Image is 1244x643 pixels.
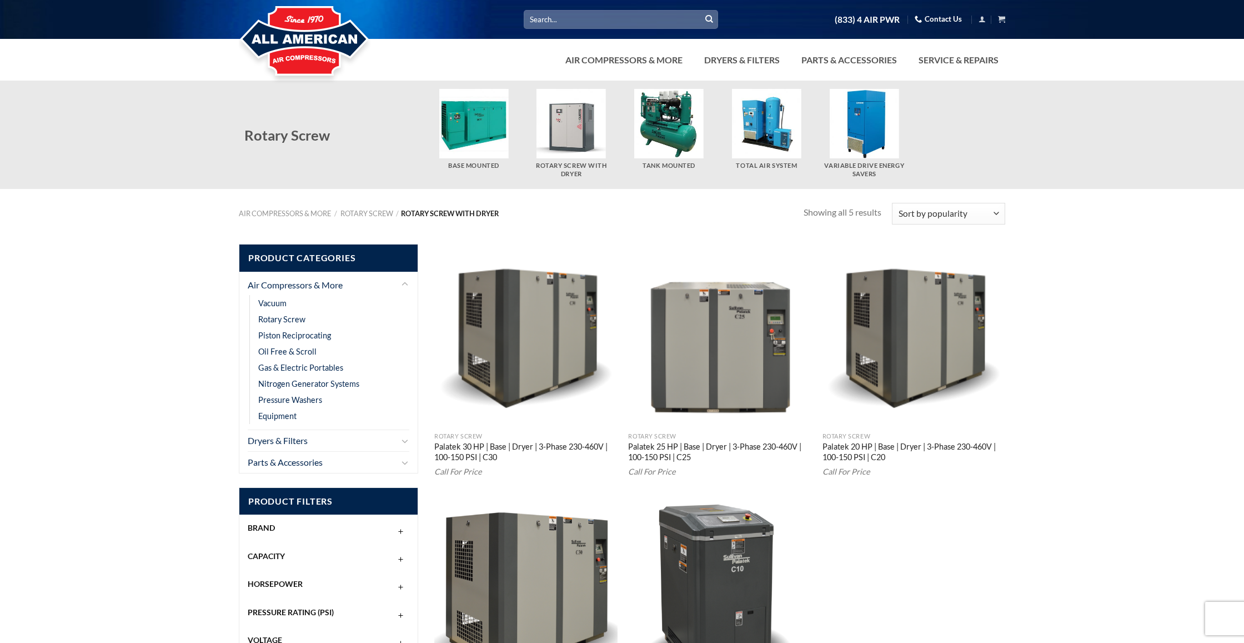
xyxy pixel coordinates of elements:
[912,49,1005,71] a: Service & Repairs
[340,209,393,218] a: Rotary Screw
[822,244,1006,427] img: Palatek 20 HP | Base | Dryer | 3-Phase 230-460V | 100-150 PSI | C20
[258,327,331,343] a: Piston Reciprocating
[434,467,482,476] em: Call For Price
[248,579,303,589] span: Horsepower
[258,360,343,376] a: Gas & Electric Portables
[434,442,618,464] a: Palatek 30 HP | Base | Dryer | 3-Phase 230-460V | 100-150 PSI | C30
[239,209,331,218] a: Air Compressors & More
[723,162,810,170] h5: Total Air System
[628,433,811,440] p: Rotary Screw
[701,11,718,28] button: Submit
[528,162,615,178] h5: Rotary Screw With Dryer
[830,89,899,158] img: Variable Drive Energy Savers
[244,126,430,144] h2: Rotary Screw
[258,376,359,392] a: Nitrogen Generator Systems
[628,244,811,427] img: Palatek 25 HP | Base | Dryer | 3-Phase 230-460V | 100-150 PSI | C25
[239,245,418,272] span: Product Categories
[439,89,508,158] img: Base Mounted
[628,467,676,476] em: Call For Price
[430,89,517,170] a: Visit product category Base Mounted
[559,49,689,71] a: Air Compressors & More
[524,10,718,28] input: Search…
[258,408,297,424] a: Equipment
[334,209,337,218] span: /
[434,244,618,427] img: Palatek 30 HP | Base | Dryer | 3-Phase 230-460V | 100-150 PSI | C30
[915,11,962,28] a: Contact Us
[396,209,399,218] span: /
[892,203,1005,225] select: Shop order
[536,89,606,158] img: Rotary Screw With Dryer
[821,162,907,178] h5: Variable Drive Energy Savers
[628,442,811,464] a: Palatek 25 HP | Base | Dryer | 3-Phase 230-460V | 100-150 PSI | C25
[822,433,1006,440] p: Rotary Screw
[821,89,907,178] a: Visit product category Variable Drive Energy Savers
[804,205,881,220] p: Showing all 5 results
[625,162,712,170] h5: Tank Mounted
[822,442,1006,464] a: Palatek 20 HP | Base | Dryer | 3-Phase 230-460V | 100-150 PSI | C20
[400,434,409,447] button: Toggle
[723,89,810,170] a: Visit product category Total Air System
[248,523,275,532] span: Brand
[528,89,615,178] a: Visit product category Rotary Screw With Dryer
[835,10,900,29] a: (833) 4 AIR PWR
[239,488,418,515] span: Product Filters
[430,162,517,170] h5: Base Mounted
[248,551,285,561] span: Capacity
[434,433,618,440] p: Rotary Screw
[248,430,398,451] a: Dryers & Filters
[258,343,317,360] a: Oil Free & Scroll
[248,607,334,617] span: Pressure Rating (PSI)
[625,89,712,170] a: Visit product category Tank Mounted
[400,456,409,469] button: Toggle
[239,210,804,218] nav: Rotary Screw With Dryer
[258,392,322,408] a: Pressure Washers
[732,89,801,158] img: Total Air System
[248,275,398,296] a: Air Compressors & More
[979,12,986,26] a: Login
[400,278,409,291] button: Toggle
[795,49,904,71] a: Parts & Accessories
[822,467,870,476] em: Call For Price
[248,452,398,473] a: Parts & Accessories
[698,49,786,71] a: Dryers & Filters
[258,311,305,327] a: Rotary Screw
[258,295,287,311] a: Vacuum
[634,89,704,158] img: Tank Mounted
